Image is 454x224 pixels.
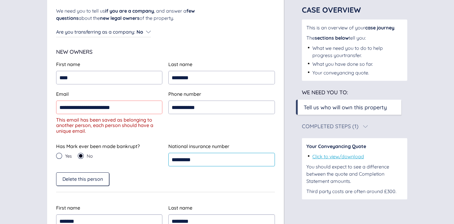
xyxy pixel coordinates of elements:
[56,143,140,149] span: Has Mark ever been made bankrupt?
[168,205,192,211] span: Last name
[87,154,93,158] span: No
[306,34,403,41] div: The tell you:
[365,25,394,31] span: case journey
[100,15,140,21] span: new legal owners
[56,7,221,22] div: We need you to tell us , and answer a about the of the property.
[304,103,387,111] div: Tell us who will own this property
[312,69,369,76] div: Your conveyancing quote.
[65,154,72,158] span: Yes
[56,91,69,97] span: Email
[302,89,348,96] span: We need you to:
[312,44,403,59] div: What we need you to do to help progress your transfer .
[312,153,364,159] a: Click to view/download
[168,61,192,67] span: Last name
[168,143,229,149] span: National insurance number
[137,29,143,35] span: No
[306,143,366,149] span: Your Conveyancing Quote
[168,91,201,97] span: Phone number
[312,60,373,68] div: What you have done so far.
[56,29,135,35] span: Are you transferring as a company :
[62,176,103,182] span: Delete this person
[306,188,403,195] div: Third party costs are often around £300.
[306,163,403,185] div: You should expect to see a difference between the quote and Completion Statement amounts.
[56,61,80,67] span: First name
[315,35,349,41] span: sections below
[56,205,80,211] span: First name
[302,5,361,14] span: Case Overview
[302,124,359,129] div: Completed Steps (1)
[56,48,92,55] span: New Owners
[306,24,403,31] div: This is an overview of your .
[105,8,154,14] span: if you are a company
[56,117,153,134] span: This email has been saved as belonging to another person, each person should have a unique email.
